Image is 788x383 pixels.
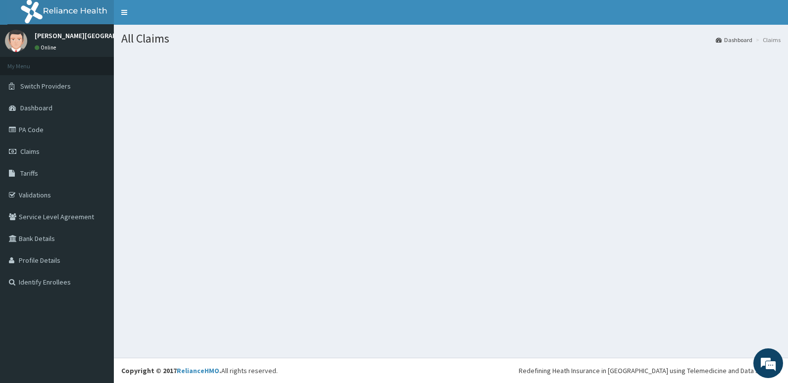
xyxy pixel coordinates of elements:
p: [PERSON_NAME][GEOGRAPHIC_DATA] [35,32,148,39]
img: User Image [5,30,27,52]
span: Tariffs [20,169,38,178]
span: Claims [20,147,40,156]
li: Claims [753,36,781,44]
a: Online [35,44,58,51]
a: RelianceHMO [177,366,219,375]
span: Dashboard [20,103,52,112]
h1: All Claims [121,32,781,45]
div: Redefining Heath Insurance in [GEOGRAPHIC_DATA] using Telemedicine and Data Science! [519,366,781,376]
a: Dashboard [716,36,752,44]
strong: Copyright © 2017 . [121,366,221,375]
span: Switch Providers [20,82,71,91]
footer: All rights reserved. [114,358,788,383]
